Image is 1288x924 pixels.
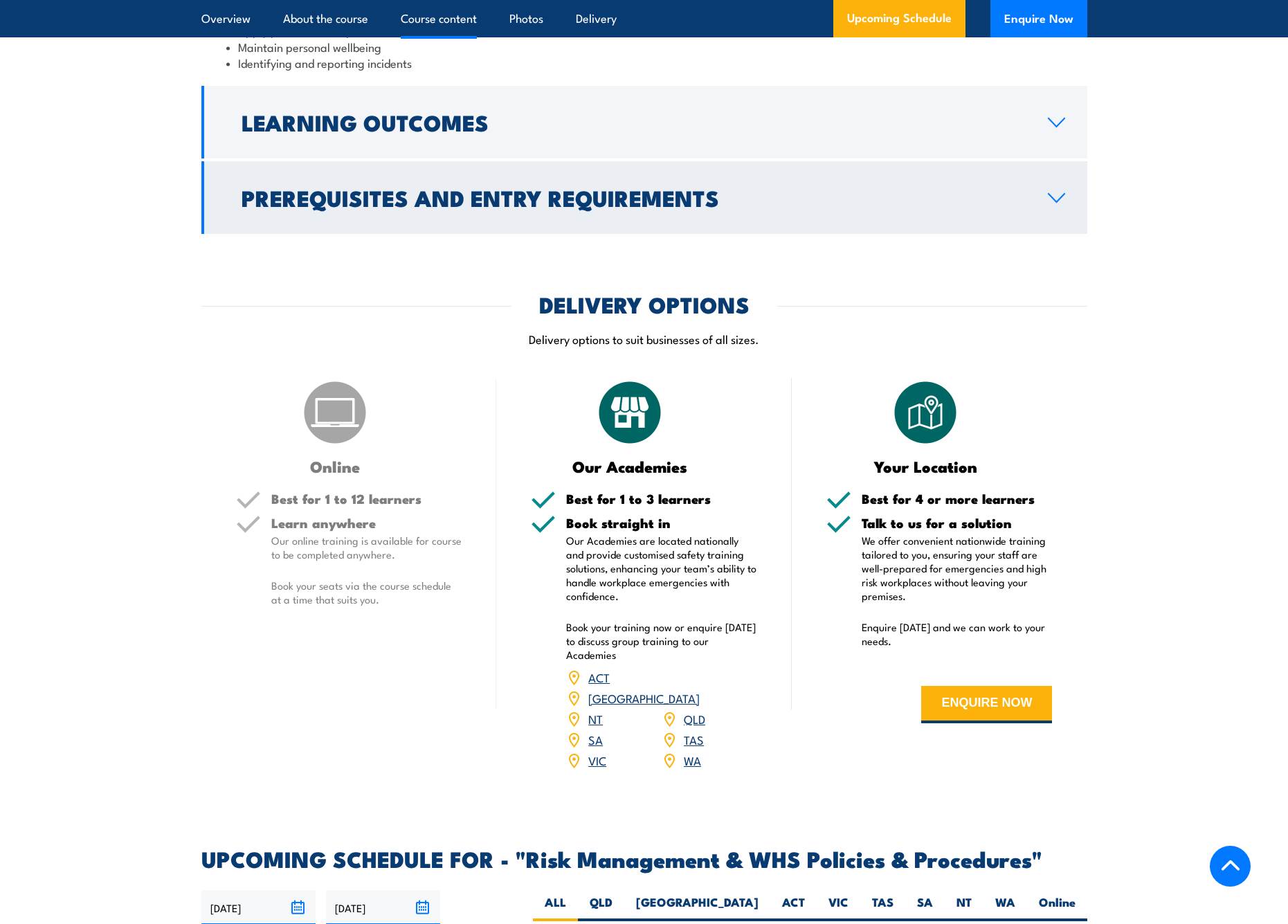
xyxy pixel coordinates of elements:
p: Delivery options to suit businesses of all sizes. [201,331,1087,347]
label: ALL [533,894,578,921]
a: SA [588,731,603,748]
label: TAS [860,894,905,921]
p: We offer convenient nationwide training tailored to you, ensuring your staff are well-prepared fo... [862,534,1053,603]
a: Learning Outcomes [201,86,1087,158]
h5: Best for 4 or more learners [862,492,1053,505]
h5: Best for 1 to 12 learners [271,492,462,505]
h2: Learning Outcomes [242,112,1026,132]
label: QLD [578,894,624,921]
a: [GEOGRAPHIC_DATA] [588,689,700,706]
label: ACT [770,894,817,921]
label: Online [1027,894,1087,921]
label: NT [945,894,983,921]
h5: Talk to us for a solution [862,516,1053,529]
li: Identifying and reporting incidents [226,55,1062,71]
h2: DELIVERY OPTIONS [539,294,750,314]
li: Maintain personal wellbeing [226,39,1062,55]
p: Enquire [DATE] and we can work to your needs. [862,620,1053,648]
h2: Prerequisites and Entry Requirements [242,188,1026,207]
h3: Your Location [826,458,1025,474]
h5: Book straight in [566,516,757,529]
h5: Best for 1 to 3 learners [566,492,757,505]
a: WA [684,752,701,768]
label: VIC [817,894,860,921]
label: SA [905,894,945,921]
button: ENQUIRE NOW [921,686,1052,723]
p: Our Academies are located nationally and provide customised safety training solutions, enhancing ... [566,534,757,603]
label: [GEOGRAPHIC_DATA] [624,894,770,921]
p: Book your training now or enquire [DATE] to discuss group training to our Academies [566,620,757,662]
h5: Learn anywhere [271,516,462,529]
a: VIC [588,752,606,768]
a: ACT [588,669,610,685]
a: Prerequisites and Entry Requirements [201,161,1087,234]
a: QLD [684,710,705,727]
p: Our online training is available for course to be completed anywhere. [271,534,462,561]
p: Book your seats via the course schedule at a time that suits you. [271,579,462,606]
h2: UPCOMING SCHEDULE FOR - "Risk Management & WHS Policies & Procedures" [201,849,1087,868]
a: TAS [684,731,704,748]
h3: Our Academies [531,458,729,474]
a: NT [588,710,603,727]
label: WA [983,894,1027,921]
h3: Online [236,458,435,474]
